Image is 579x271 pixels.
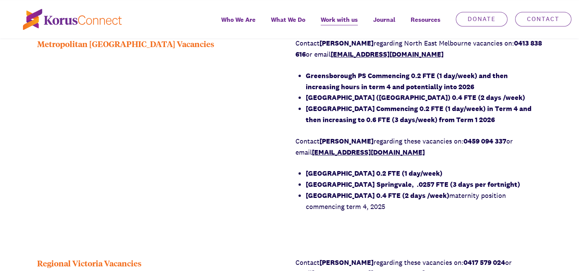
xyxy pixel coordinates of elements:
strong: [GEOGRAPHIC_DATA] 0.4 FTE (2 days /week) [306,191,449,200]
a: [EMAIL_ADDRESS][DOMAIN_NAME] [312,148,425,157]
strong: [PERSON_NAME] [320,258,373,267]
a: Who We Are [214,11,263,38]
img: korus-connect%2Fc5177985-88d5-491d-9cd7-4a1febad1357_logo.svg [23,9,122,30]
strong: [PERSON_NAME] [320,39,373,47]
div: Metropolitan [GEOGRAPHIC_DATA] Vacancies [37,38,284,222]
strong: 0459 094 337 [463,137,506,145]
strong: [GEOGRAPHIC_DATA] ([GEOGRAPHIC_DATA]) 0.4 FTE (2 days /week) [306,93,525,102]
div: Resources [403,11,448,38]
span: Work with us [321,14,358,25]
a: Donate [456,12,507,26]
a: What We Do [263,11,313,38]
strong: [GEOGRAPHIC_DATA] Commencing 0.2 FTE (1 day/week) in Term 4 and then increasing to 0.6 FTE (3 day... [306,104,532,124]
strong: 0413 838 616 [295,39,542,59]
a: Journal [365,11,403,38]
a: Contact [515,12,571,26]
span: Journal [373,14,395,25]
p: Contact regarding these vacancies on: or email [295,136,542,158]
a: Work with us [313,11,365,38]
strong: [GEOGRAPHIC_DATA] 0.2 FTE (1 day/week) [306,169,442,178]
strong: Springvale, .0257 FTE (3 days per fortnight) [377,180,520,189]
strong: Greensborough PS Commencing 0.2 FTE (1 day/week) and then increasing hours in term 4 and potentia... [306,71,508,91]
strong: [GEOGRAPHIC_DATA] [306,180,375,189]
strong: [PERSON_NAME] [320,137,373,145]
strong: 0417 579 024 [463,258,505,267]
p: Contact regarding North East Melbourne vacancies on: or email [295,38,542,60]
span: What We Do [271,14,305,25]
a: [EMAIL_ADDRESS][DOMAIN_NAME] [331,50,444,59]
li: maternity position commencing term 4, 2025 [306,190,542,212]
span: Who We Are [221,14,256,25]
